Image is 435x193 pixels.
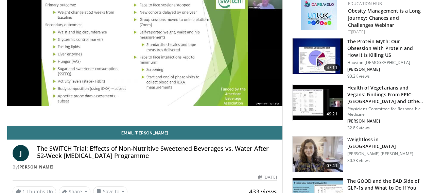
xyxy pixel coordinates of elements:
[292,84,424,131] a: 49:21 Health of Vegetarians and Vegans: Findings From EPIC-[GEOGRAPHIC_DATA] and Othe… Physicians...
[347,38,424,59] h3: The Protein Myth: Our Obsession With Protein and How It Is Killing US
[347,106,424,117] p: Physicians Committee for Responsible Medicine
[347,67,424,72] p: [PERSON_NAME]
[13,145,29,161] a: J
[324,162,340,169] span: 07:41
[18,164,54,170] a: [PERSON_NAME]
[347,60,424,65] p: Houston [DEMOGRAPHIC_DATA]
[348,7,421,28] a: Obesity Management is a Long Journey: Chances and Challenges Webinar
[347,74,370,79] p: 93.2K views
[37,145,277,160] h4: The SWITCH Trial: Effects of Non-Nutritive Sweetened Beverages vs. Water After 52-Week [MEDICAL_D...
[347,125,370,131] p: 32.8K views
[292,38,424,79] a: 47:11 The Protein Myth: Our Obsession With Protein and How It Is Killing US Houston [DEMOGRAPHIC_...
[7,126,282,140] a: Email [PERSON_NAME]
[324,111,340,117] span: 49:21
[13,164,277,170] div: By
[347,84,424,105] h3: Health of Vegetarians and Vegans: Findings From EPIC-[GEOGRAPHIC_DATA] and Othe…
[348,29,422,35] div: [DATE]
[293,38,343,74] img: b7b8b05e-5021-418b-a89a-60a270e7cf82.150x105_q85_crop-smart_upscale.jpg
[347,151,424,157] p: [PERSON_NAME] [PERSON_NAME]
[347,118,424,124] p: [PERSON_NAME]
[293,136,343,172] img: 9983fed1-7565-45be-8934-aef1103ce6e2.150x105_q85_crop-smart_upscale.jpg
[347,136,424,150] h3: Weightloss in [GEOGRAPHIC_DATA]
[258,174,277,180] div: [DATE]
[292,136,424,172] a: 07:41 Weightloss in [GEOGRAPHIC_DATA] [PERSON_NAME] [PERSON_NAME] 30.3K views
[347,158,370,163] p: 30.3K views
[324,64,340,71] span: 47:11
[293,85,343,120] img: 606f2b51-b844-428b-aa21-8c0c72d5a896.150x105_q85_crop-smart_upscale.jpg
